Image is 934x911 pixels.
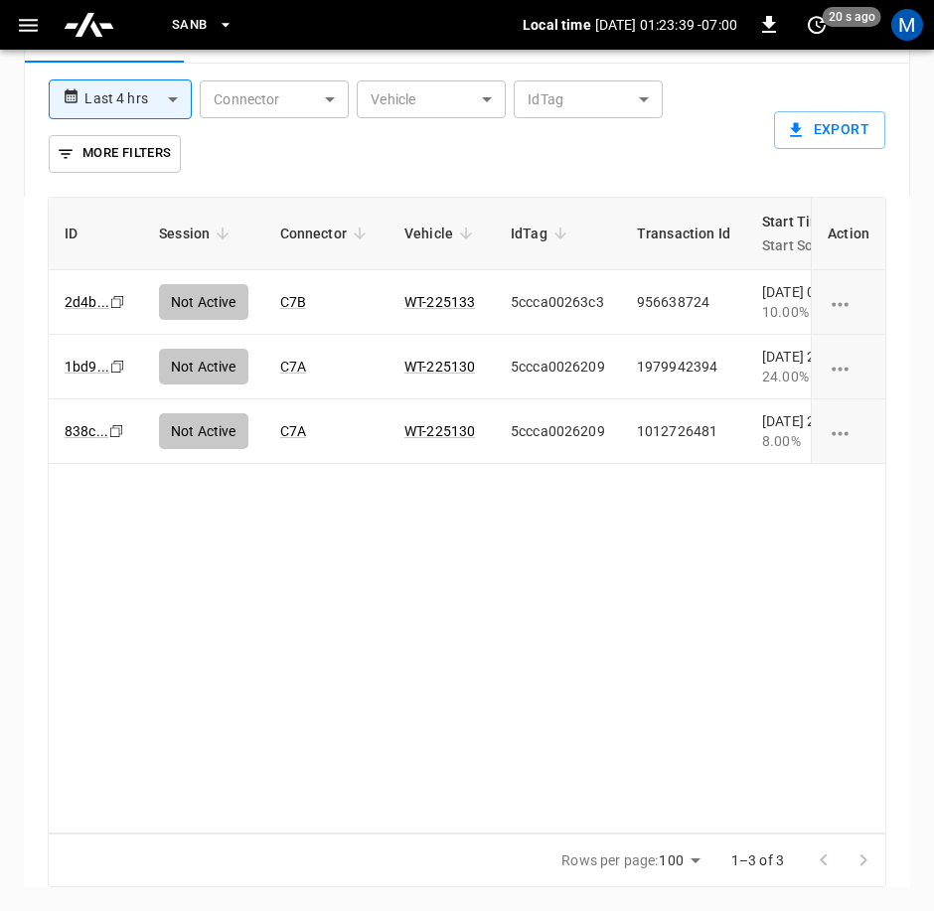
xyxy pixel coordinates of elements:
p: [DATE] 01:23:39 -07:00 [595,15,737,35]
img: ampcontrol.io logo [63,6,115,44]
p: Local time [523,15,591,35]
div: copy [107,420,127,442]
td: 5ccca00263c3 [495,270,621,335]
td: 5ccca0026209 [495,335,621,399]
button: SanB [164,6,241,45]
p: 1–3 of 3 [731,850,784,870]
div: 8.00% [762,431,861,451]
span: Connector [280,222,373,245]
a: WT-225130 [404,359,475,375]
div: 100 [659,846,706,875]
div: copy [108,356,128,378]
span: Start TimeStart SoC [762,210,856,257]
a: WT-225133 [404,294,475,310]
td: 5ccca0026209 [495,399,621,464]
td: 1012726481 [621,399,746,464]
td: 956638724 [621,270,746,335]
div: [DATE] 23:13:46 [762,347,861,386]
div: sessions table [48,197,886,835]
div: 10.00% [762,302,861,322]
span: Vehicle [404,222,479,245]
th: Transaction Id [621,198,746,270]
a: 2d4b... [65,294,109,310]
span: IdTag [511,222,573,245]
div: [DATE] 21:19:52 [762,411,861,451]
div: charging session options [828,292,869,312]
p: Start SoC [762,233,831,257]
a: C7B [280,294,306,310]
div: 24.00% [762,367,861,386]
button: Export [774,111,885,149]
div: Not Active [159,349,248,384]
a: 838c... [65,423,108,439]
div: Last 4 hrs [84,80,192,118]
button: set refresh interval [801,9,833,41]
div: [DATE] 01:00:20 [762,282,861,322]
th: ID [49,198,143,270]
th: Action [811,198,885,270]
div: charging session options [828,421,869,441]
td: 1979942394 [621,335,746,399]
div: Start Time [762,210,831,257]
p: Rows per page: [561,850,658,870]
span: SanB [172,14,208,37]
div: charging session options [828,357,869,377]
a: 1bd9... [65,359,109,375]
div: Not Active [159,284,248,320]
span: Session [159,222,235,245]
div: copy [108,291,128,313]
button: More Filters [49,135,181,173]
div: profile-icon [891,9,923,41]
a: C7A [280,359,306,375]
div: Not Active [159,413,248,449]
span: 20 s ago [823,7,881,27]
a: C7A [280,423,306,439]
a: WT-225130 [404,423,475,439]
